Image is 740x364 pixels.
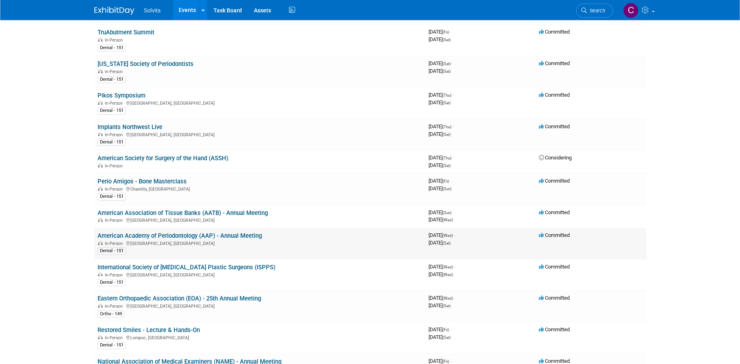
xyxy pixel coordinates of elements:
[443,69,451,74] span: (Sat)
[105,187,125,192] span: In-Person
[539,295,570,301] span: Committed
[450,326,451,332] span: -
[98,271,422,278] div: [GEOGRAPHIC_DATA], [GEOGRAPHIC_DATA]
[98,44,126,52] div: Dental - 151
[453,92,454,98] span: -
[98,247,126,255] div: Dental - 151
[105,101,125,106] span: In-Person
[105,69,125,74] span: In-Person
[539,358,570,364] span: Committed
[98,310,124,318] div: Ortho - 149
[98,107,126,114] div: Dental - 151
[98,178,187,185] a: Perio Amigos - Bone Masterclass
[539,232,570,238] span: Committed
[539,155,572,161] span: Considering
[443,156,451,160] span: (Thu)
[98,326,200,334] a: Restored Smiles - Lecture & Hands-On
[443,38,451,42] span: (Sat)
[429,217,453,223] span: [DATE]
[443,211,451,215] span: (Sun)
[429,92,454,98] span: [DATE]
[443,62,451,66] span: (Sat)
[443,132,451,137] span: (Sat)
[429,178,451,184] span: [DATE]
[429,185,451,191] span: [DATE]
[443,93,451,97] span: (Thu)
[429,295,455,301] span: [DATE]
[429,209,454,215] span: [DATE]
[98,232,262,239] a: American Academy of Periodontology (AAP) - Annual Meeting
[105,132,125,137] span: In-Person
[443,163,451,168] span: (Sat)
[443,187,451,191] span: (Sun)
[443,233,453,238] span: (Wed)
[98,335,103,339] img: In-Person Event
[454,232,455,238] span: -
[98,342,126,349] div: Dental - 151
[429,123,454,129] span: [DATE]
[453,155,454,161] span: -
[429,60,453,66] span: [DATE]
[98,101,103,105] img: In-Person Event
[98,29,154,36] a: TruAbutment Summit
[105,304,125,309] span: In-Person
[429,232,455,238] span: [DATE]
[98,92,146,99] a: Pikos Symposium
[443,218,453,222] span: (Wed)
[98,187,103,191] img: In-Person Event
[98,302,422,309] div: [GEOGRAPHIC_DATA], [GEOGRAPHIC_DATA]
[443,296,453,300] span: (Wed)
[539,123,570,129] span: Committed
[144,7,161,14] span: Solvita
[443,179,449,183] span: (Fri)
[429,155,454,161] span: [DATE]
[429,99,451,105] span: [DATE]
[539,209,570,215] span: Committed
[453,123,454,129] span: -
[443,304,451,308] span: (Sat)
[98,131,422,137] div: [GEOGRAPHIC_DATA], [GEOGRAPHIC_DATA]
[98,217,422,223] div: [GEOGRAPHIC_DATA], [GEOGRAPHIC_DATA]
[539,178,570,184] span: Committed
[443,125,451,129] span: (Thu)
[429,36,451,42] span: [DATE]
[539,264,570,270] span: Committed
[98,76,126,83] div: Dental - 151
[98,155,228,162] a: American Society for Surgery of the Hand (ASSH)
[98,209,268,217] a: American Association of Tissue Banks (AATB) - Annual Meeting
[443,328,449,332] span: (Fri)
[429,68,451,74] span: [DATE]
[450,358,451,364] span: -
[98,60,193,68] a: [US_STATE] Society of Periodontists
[454,264,455,270] span: -
[105,218,125,223] span: In-Person
[98,38,103,42] img: In-Person Event
[539,29,570,35] span: Committed
[623,3,638,18] img: Cindy Miller
[105,335,125,340] span: In-Person
[539,60,570,66] span: Committed
[587,8,605,14] span: Search
[98,334,422,340] div: Lompoc, [GEOGRAPHIC_DATA]
[98,240,422,246] div: [GEOGRAPHIC_DATA], [GEOGRAPHIC_DATA]
[539,326,570,332] span: Committed
[443,335,451,340] span: (Sat)
[98,185,422,192] div: Chantilly, [GEOGRAPHIC_DATA]
[98,132,103,136] img: In-Person Event
[105,241,125,246] span: In-Person
[98,295,261,302] a: Eastern Orthopaedic Association (EOA) - 25th Annual Meeting
[98,139,126,146] div: Dental - 151
[452,60,453,66] span: -
[429,271,453,277] span: [DATE]
[98,218,103,222] img: In-Person Event
[98,279,126,286] div: Dental - 151
[429,334,451,340] span: [DATE]
[450,178,451,184] span: -
[429,264,455,270] span: [DATE]
[429,302,451,308] span: [DATE]
[443,359,449,364] span: (Fri)
[94,7,134,15] img: ExhibitDay
[429,358,451,364] span: [DATE]
[454,295,455,301] span: -
[98,99,422,106] div: [GEOGRAPHIC_DATA], [GEOGRAPHIC_DATA]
